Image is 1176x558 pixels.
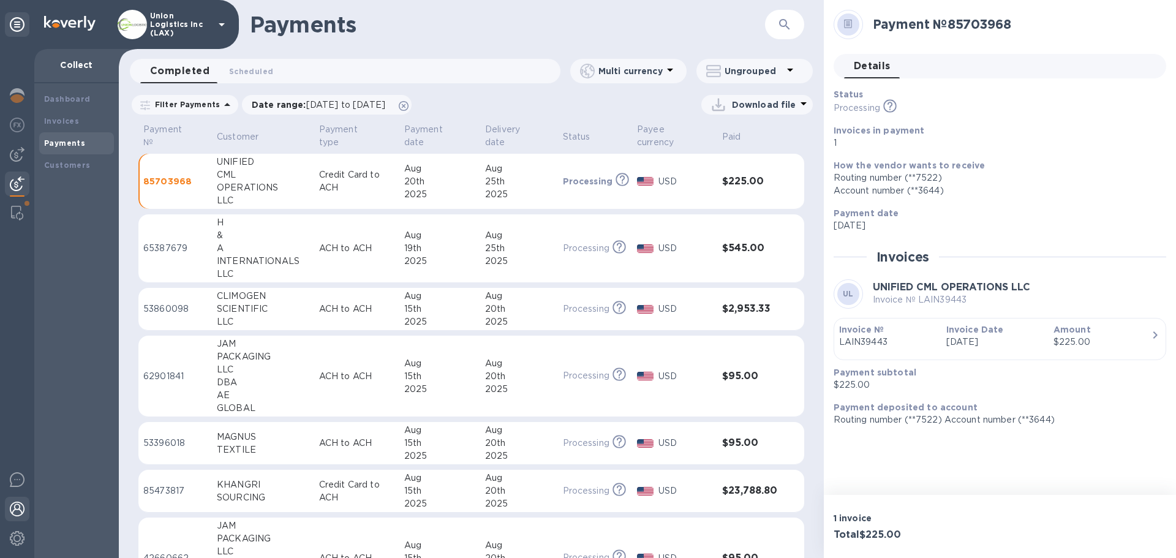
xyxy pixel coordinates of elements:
p: Processing [563,242,609,255]
div: Aug [404,357,475,370]
b: Status [834,89,864,99]
img: USD [637,244,654,253]
p: [DATE] [946,336,1044,349]
p: Filter Payments [150,99,220,110]
div: JAM [217,519,309,532]
p: USD [658,484,712,497]
span: Customer [217,130,274,143]
p: ACH to ACH [319,370,394,383]
div: SOURCING [217,491,309,504]
div: 2025 [404,188,475,201]
div: 2025 [485,497,552,510]
button: Invoice №LAIN39443Invoice Date[DATE]Amount$225.00 [834,318,1166,360]
p: Union Logistics Inc (LAX) [150,12,211,37]
p: Processing [563,484,609,497]
div: LLC [217,545,309,558]
div: 25th [485,242,552,255]
p: Date range : [252,99,391,111]
div: Aug [485,472,552,484]
span: Payment № [143,123,207,149]
div: SCIENTIFIC [217,303,309,315]
p: Multi currency [598,65,663,77]
p: Credit Card to ACH [319,168,394,194]
p: USD [658,242,712,255]
div: Aug [404,229,475,242]
p: USD [658,370,712,383]
p: USD [658,175,712,188]
div: Aug [485,162,552,175]
b: Payment date [834,208,899,218]
b: How the vendor wants to receive [834,160,986,170]
p: 1 [834,137,1156,149]
p: Payment date [404,123,459,149]
p: Credit Card to ACH [319,478,394,504]
p: Delivery date [485,123,537,149]
div: PACKAGING [217,350,309,363]
div: TEXTILE [217,443,309,456]
span: Payment date [404,123,475,149]
p: Processing [834,102,880,115]
div: 20th [404,175,475,188]
h2: Invoices [876,249,930,265]
div: Aug [485,539,552,552]
div: LLC [217,194,309,207]
img: USD [637,305,654,314]
div: 20th [485,370,552,383]
p: Processing [563,437,609,450]
div: Aug [485,424,552,437]
div: 2025 [485,315,552,328]
div: LLC [217,363,309,376]
b: UL [843,289,854,298]
h3: $545.00 [722,243,780,254]
p: Processing [563,369,609,382]
p: Customer [217,130,258,143]
p: Invoice № LAIN39443 [873,293,1030,306]
div: Aug [404,424,475,437]
div: 2025 [404,315,475,328]
div: 2025 [404,497,475,510]
b: UNIFIED CML OPERATIONS LLC [873,281,1030,293]
div: GLOBAL [217,402,309,415]
div: 20th [485,303,552,315]
p: Payee currency [637,123,696,149]
h3: $2,953.33 [722,303,780,315]
p: Processing [563,175,613,187]
span: Completed [150,62,209,80]
div: 20th [485,437,552,450]
div: 15th [404,484,475,497]
div: Aug [485,357,552,370]
p: LAIN39443 [839,336,937,349]
p: Payment № [143,123,191,149]
p: USD [658,437,712,450]
b: Invoices in payment [834,126,925,135]
div: CLIMOGEN [217,290,309,303]
div: Aug [404,162,475,175]
h3: $95.00 [722,371,780,382]
p: 85473817 [143,484,207,497]
div: KHANGRI [217,478,309,491]
div: 2025 [485,188,552,201]
b: Customers [44,160,91,170]
span: Details [854,58,891,75]
div: Unpin categories [5,12,29,37]
img: USD [637,372,654,380]
span: Payment type [319,123,394,149]
div: 2025 [404,255,475,268]
b: Payment deposited to account [834,402,978,412]
div: Aug [404,472,475,484]
p: Paid [722,130,741,143]
div: 15th [404,437,475,450]
div: 2025 [404,450,475,462]
span: [DATE] to [DATE] [306,100,385,110]
p: Payment type [319,123,379,149]
div: MAGNUS [217,431,309,443]
div: INTERNATIONALS [217,255,309,268]
b: Invoices [44,116,79,126]
p: ACH to ACH [319,437,394,450]
p: Status [563,130,590,143]
div: OPERATIONS [217,181,309,194]
b: Amount [1053,325,1091,334]
div: 20th [485,484,552,497]
p: ACH to ACH [319,242,394,255]
div: JAM [217,337,309,350]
